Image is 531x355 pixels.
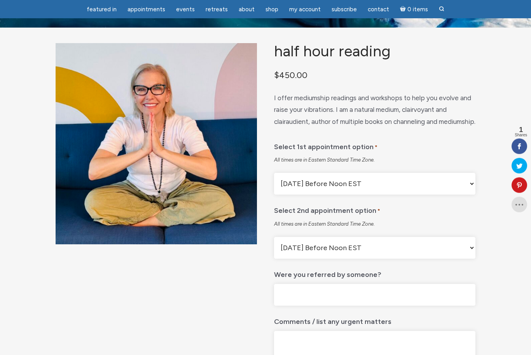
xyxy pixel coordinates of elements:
[201,2,232,17] a: Retreats
[368,6,389,13] span: Contact
[332,6,357,13] span: Subscribe
[395,1,433,17] a: Cart0 items
[274,201,380,218] label: Select 2nd appointment option
[265,6,278,13] span: Shop
[515,126,527,133] span: 1
[87,6,117,13] span: featured in
[176,6,195,13] span: Events
[274,44,475,60] h1: Half Hour Reading
[274,137,377,154] label: Select 1st appointment option
[407,7,428,12] span: 0 items
[274,92,475,128] p: I offer mediumship readings and workshops to help you evolve and raise your vibrations. I am a na...
[234,2,259,17] a: About
[56,44,257,245] img: Half Hour Reading
[128,6,165,13] span: Appointments
[274,70,279,80] span: $
[515,133,527,137] span: Shares
[239,6,255,13] span: About
[206,6,228,13] span: Retreats
[274,157,475,164] div: All times are in Eastern Standard Time Zone.
[400,6,407,13] i: Cart
[285,2,325,17] a: My Account
[123,2,170,17] a: Appointments
[171,2,199,17] a: Events
[82,2,121,17] a: featured in
[274,312,391,328] label: Comments / list any urgent matters
[289,6,321,13] span: My Account
[274,265,381,281] label: Were you referred by someone?
[274,70,307,80] bdi: 450.00
[261,2,283,17] a: Shop
[363,2,394,17] a: Contact
[274,221,475,228] div: All times are in Eastern Standard Time Zone.
[327,2,362,17] a: Subscribe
